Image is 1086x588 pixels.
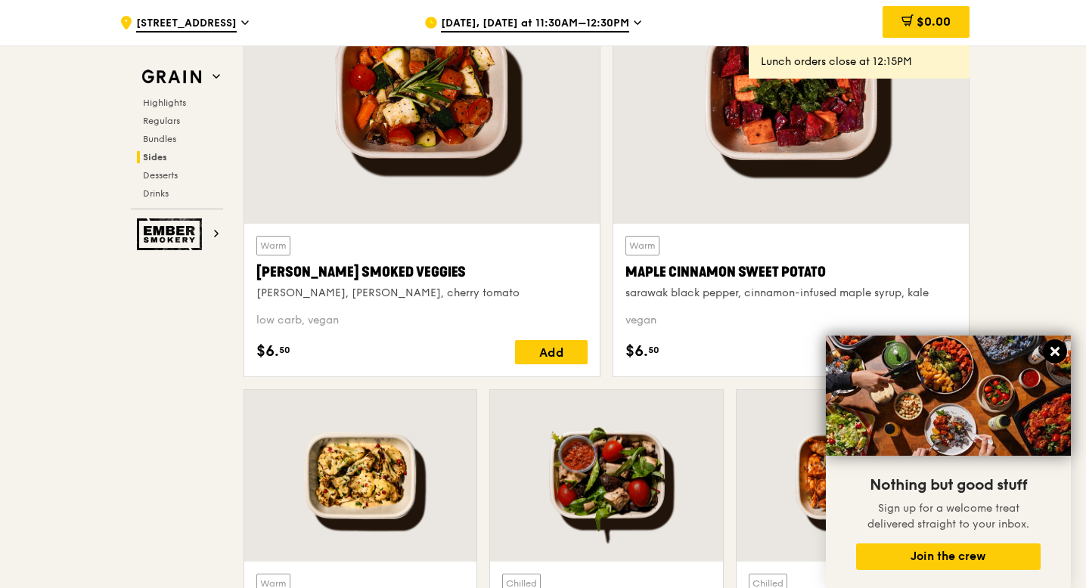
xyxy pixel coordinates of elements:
span: [DATE], [DATE] at 11:30AM–12:30PM [441,16,629,32]
span: Nothing but good stuff [870,476,1027,494]
span: Highlights [143,97,186,108]
span: $6. [625,340,648,363]
button: Close [1043,339,1067,364]
div: Add [515,340,588,364]
div: vegan [625,313,957,328]
span: 50 [648,344,659,356]
span: Regulars [143,116,180,126]
span: Sign up for a welcome treat delivered straight to your inbox. [867,502,1029,531]
span: $6. [256,340,279,363]
div: Warm [625,236,659,255]
img: DSC07876-Edit02-Large.jpeg [826,336,1071,456]
span: Drinks [143,188,169,199]
div: low carb, vegan [256,313,588,328]
span: $0.00 [917,14,951,29]
span: Sides [143,152,167,162]
span: Bundles [143,134,176,144]
button: Join the crew [856,543,1041,570]
span: 50 [279,344,290,356]
div: sarawak black pepper, cinnamon-infused maple syrup, kale [625,286,957,301]
img: Grain web logo [137,63,206,91]
span: [STREET_ADDRESS] [136,16,237,32]
div: Warm [256,236,290,255]
div: [PERSON_NAME] Smoked Veggies [256,262,588,283]
div: [PERSON_NAME], [PERSON_NAME], cherry tomato [256,286,588,301]
div: Lunch orders close at 12:15PM [761,54,957,70]
div: Maple Cinnamon Sweet Potato [625,262,957,283]
span: Desserts [143,170,178,181]
img: Ember Smokery web logo [137,218,206,250]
